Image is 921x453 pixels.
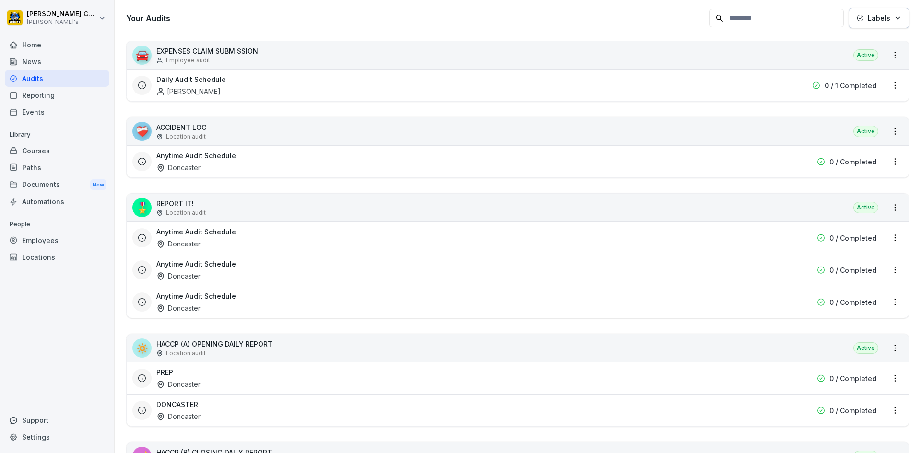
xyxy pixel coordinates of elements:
[5,176,109,194] a: DocumentsNew
[166,209,206,217] p: Location audit
[5,142,109,159] a: Courses
[156,74,226,84] h3: Daily Audit Schedule
[156,163,201,173] div: Doncaster
[829,157,876,167] p: 0 / Completed
[5,249,109,266] a: Locations
[156,399,198,409] h3: DONCASTER
[156,367,173,377] h3: PREP
[156,86,221,96] div: [PERSON_NAME]
[126,13,705,23] h3: Your Audits
[5,127,109,142] p: Library
[132,122,152,141] div: ❤️‍🩹
[27,19,97,25] p: [PERSON_NAME]'s
[853,49,878,61] div: Active
[5,429,109,445] a: Settings
[90,179,106,190] div: New
[853,202,878,213] div: Active
[5,104,109,120] a: Events
[132,46,152,65] div: 🚘
[829,297,876,307] p: 0 / Completed
[5,53,109,70] a: News
[5,70,109,87] a: Audits
[156,271,201,281] div: Doncaster
[5,412,109,429] div: Support
[5,159,109,176] a: Paths
[5,193,109,210] a: Automations
[132,198,152,217] div: 🎖️
[868,13,890,23] p: Labels
[156,339,272,349] p: HACCP (A) OPENING DAILY REPORT
[166,56,210,65] p: Employee audit
[829,265,876,275] p: 0 / Completed
[166,349,206,358] p: Location audit
[5,232,109,249] a: Employees
[27,10,97,18] p: [PERSON_NAME] Calladine
[5,87,109,104] a: Reporting
[853,126,878,137] div: Active
[156,379,201,389] div: Doncaster
[156,291,236,301] h3: Anytime Audit Schedule
[5,36,109,53] a: Home
[853,342,878,354] div: Active
[829,373,876,383] p: 0 / Completed
[829,233,876,243] p: 0 / Completed
[166,132,206,141] p: Location audit
[156,46,258,56] p: EXPENSES CLAIM SUBMISSION
[829,406,876,416] p: 0 / Completed
[156,239,201,249] div: Doncaster
[5,217,109,232] p: People
[156,259,236,269] h3: Anytime Audit Schedule
[849,8,909,28] button: Labels
[5,176,109,194] div: Documents
[156,122,207,132] p: ACCIDENT LOG
[132,338,152,358] div: 🔅
[156,303,201,313] div: Doncaster
[825,81,876,91] p: 0 / 1 Completed
[156,411,201,421] div: Doncaster
[156,198,206,209] p: REPORT IT!
[156,227,236,237] h3: Anytime Audit Schedule
[156,151,236,161] h3: Anytime Audit Schedule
